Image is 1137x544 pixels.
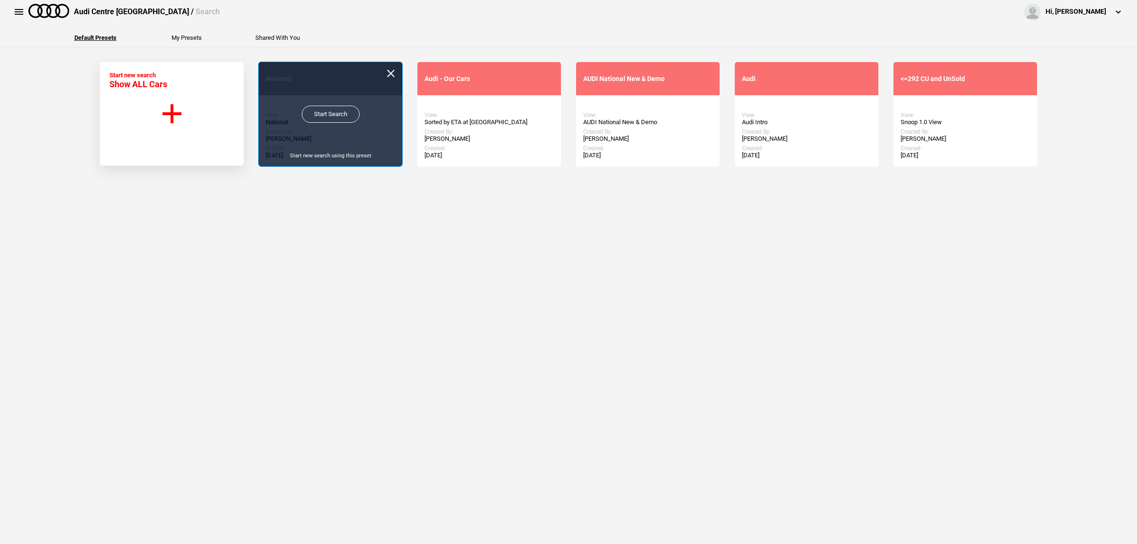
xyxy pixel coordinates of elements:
[742,128,871,135] div: Created By:
[424,75,554,83] div: Audi - Our Cars
[901,152,1030,159] div: [DATE]
[171,35,202,41] button: My Presets
[424,118,554,126] div: Sorted by ETA at [GEOGRAPHIC_DATA]
[74,7,220,17] div: Audi Centre [GEOGRAPHIC_DATA] /
[255,35,300,41] button: Shared With You
[28,4,69,18] img: audi.png
[424,128,554,135] div: Created By:
[99,62,244,166] button: Start new search Show ALL Cars
[742,135,871,143] div: [PERSON_NAME]
[109,79,167,89] span: Show ALL Cars
[424,135,554,143] div: [PERSON_NAME]
[901,135,1030,143] div: [PERSON_NAME]
[424,112,554,118] div: View:
[196,7,220,16] span: Search
[742,75,871,83] div: Audi
[259,152,402,159] div: Start new search using this preset
[742,145,871,152] div: Created:
[424,152,554,159] div: [DATE]
[1046,7,1106,17] div: Hi, [PERSON_NAME]
[583,128,713,135] div: Created By:
[742,118,871,126] div: Audi Intro
[742,152,871,159] div: [DATE]
[901,118,1030,126] div: Snoop 1.0 View
[583,112,713,118] div: View:
[302,106,360,123] a: Start Search
[74,35,117,41] button: Default Presets
[424,145,554,152] div: Created:
[583,152,713,159] div: [DATE]
[901,112,1030,118] div: View:
[583,135,713,143] div: [PERSON_NAME]
[742,112,871,118] div: View:
[583,118,713,126] div: AUDI National New & Demo
[901,75,1030,83] div: <=292 CU and UnSold
[583,75,713,83] div: AUDI National New & Demo
[583,145,713,152] div: Created:
[901,128,1030,135] div: Created By:
[901,145,1030,152] div: Created:
[109,72,167,89] div: Start new search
